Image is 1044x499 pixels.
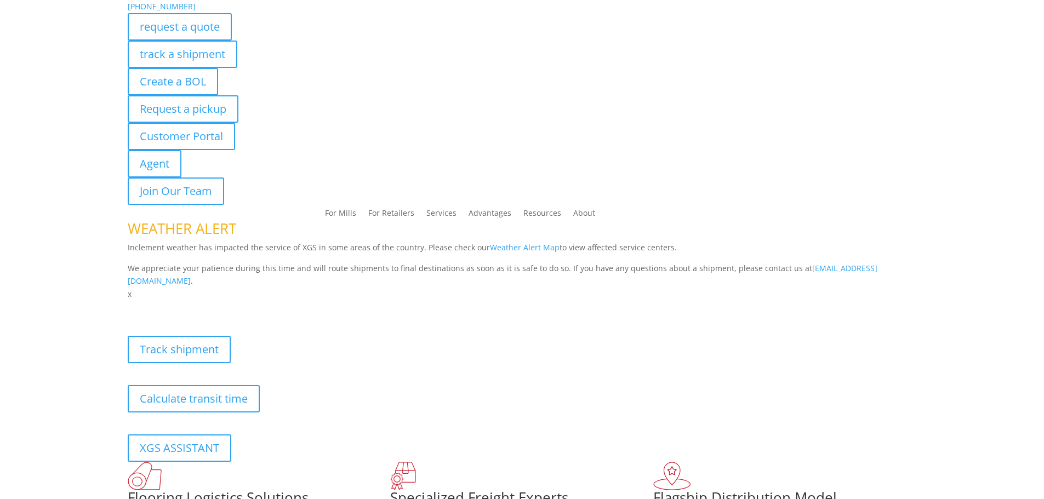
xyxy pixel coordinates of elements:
a: request a quote [128,13,232,41]
img: xgs-icon-flagship-distribution-model-red [653,462,691,490]
p: x [128,288,917,301]
a: Agent [128,150,181,177]
a: Resources [523,209,561,221]
a: [PHONE_NUMBER] [128,1,196,12]
p: Inclement weather has impacted the service of XGS in some areas of the country. Please check our ... [128,241,917,262]
a: track a shipment [128,41,237,68]
a: Create a BOL [128,68,218,95]
p: We appreciate your patience during this time and will route shipments to final destinations as so... [128,262,917,288]
a: Customer Portal [128,123,235,150]
img: xgs-icon-focused-on-flooring-red [390,462,416,490]
a: Calculate transit time [128,385,260,412]
a: For Mills [325,209,356,221]
a: For Retailers [368,209,414,221]
a: Advantages [469,209,511,221]
img: xgs-icon-total-supply-chain-intelligence-red [128,462,162,490]
span: WEATHER ALERT [128,219,236,238]
a: Join Our Team [128,177,224,205]
a: Request a pickup [128,95,238,123]
a: Services [426,209,457,221]
a: About [573,209,595,221]
a: XGS ASSISTANT [128,434,231,462]
a: Weather Alert Map [490,242,560,253]
b: Visibility, transparency, and control for your entire supply chain. [128,302,372,313]
a: Track shipment [128,336,231,363]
